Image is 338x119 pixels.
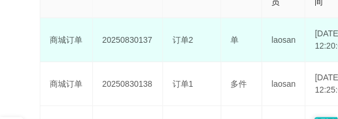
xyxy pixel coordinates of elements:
span: 多件 [231,79,247,89]
td: laosan [263,18,306,62]
span: 单 [231,35,239,45]
span: 订单2 [173,35,194,45]
td: 商城订单 [40,62,93,106]
td: 20250830137 [93,18,163,62]
td: 商城订单 [40,18,93,62]
td: 20250830138 [93,62,163,106]
td: laosan [263,62,306,106]
span: 订单1 [173,79,194,89]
